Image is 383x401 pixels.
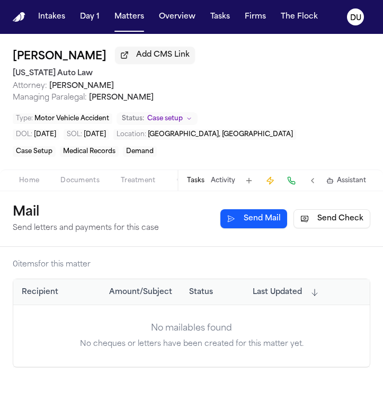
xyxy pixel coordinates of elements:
[148,131,293,138] span: [GEOGRAPHIC_DATA], [GEOGRAPHIC_DATA]
[122,114,144,123] span: Status:
[13,12,25,22] a: Home
[117,112,198,125] button: Change status from Case setup
[13,94,87,102] span: Managing Paralegal:
[220,209,287,228] button: Send Mail
[16,115,33,122] span: Type :
[117,131,146,138] span: Location :
[22,287,58,298] button: Recipient
[263,173,278,188] button: Create Immediate Task
[136,50,190,60] span: Add CMS Link
[13,113,112,124] button: Edit Type: Motor Vehicle Accident
[34,115,109,122] span: Motor Vehicle Accident
[13,223,159,234] p: Send letters and payments for this case
[60,146,119,157] button: Edit service: Medical Records
[13,322,370,335] div: No mailables found
[337,176,366,185] span: Assistant
[126,148,154,155] span: Demand
[177,176,209,185] span: Coverage
[326,176,366,185] button: Assistant
[16,131,32,138] span: DOL :
[13,260,91,270] div: 0 item s for this matter
[113,129,296,140] button: Edit Location: Detroit, MI
[211,176,235,185] button: Activity
[115,47,195,64] button: Add CMS Link
[121,176,156,185] span: Treatment
[63,148,115,155] span: Medical Records
[13,82,47,90] span: Attorney:
[60,176,100,185] span: Documents
[13,339,370,350] div: No cheques or letters have been created for this matter yet.
[13,12,25,22] img: Finch Logo
[34,7,69,26] button: Intakes
[13,204,159,221] h1: Mail
[241,7,270,26] button: Firms
[187,176,204,185] button: Tasks
[155,7,200,26] button: Overview
[13,67,370,80] h2: [US_STATE] Auto Law
[253,287,302,298] span: Last Updated
[13,146,56,157] button: Edit service: Case Setup
[206,7,234,26] button: Tasks
[242,173,256,188] button: Add Task
[64,129,109,140] button: Edit SOL: 2028-09-11
[13,129,59,140] button: Edit DOL: 2025-09-11
[19,176,39,185] span: Home
[109,287,172,298] button: Amount/Subject
[293,209,370,228] button: Send Check
[253,287,319,298] button: Last Updated
[189,287,213,298] button: Status
[89,94,154,102] span: [PERSON_NAME]
[13,48,106,65] button: Edit matter name
[284,173,299,188] button: Make a Call
[13,48,106,65] h1: [PERSON_NAME]
[16,148,52,155] span: Case Setup
[147,114,183,123] span: Case setup
[84,131,106,138] span: [DATE]
[110,7,148,26] button: Matters
[67,131,82,138] span: SOL :
[76,7,104,26] button: Day 1
[277,7,322,26] button: The Flock
[34,131,56,138] span: [DATE]
[123,146,157,157] button: Edit service: Demand
[49,82,114,90] span: [PERSON_NAME]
